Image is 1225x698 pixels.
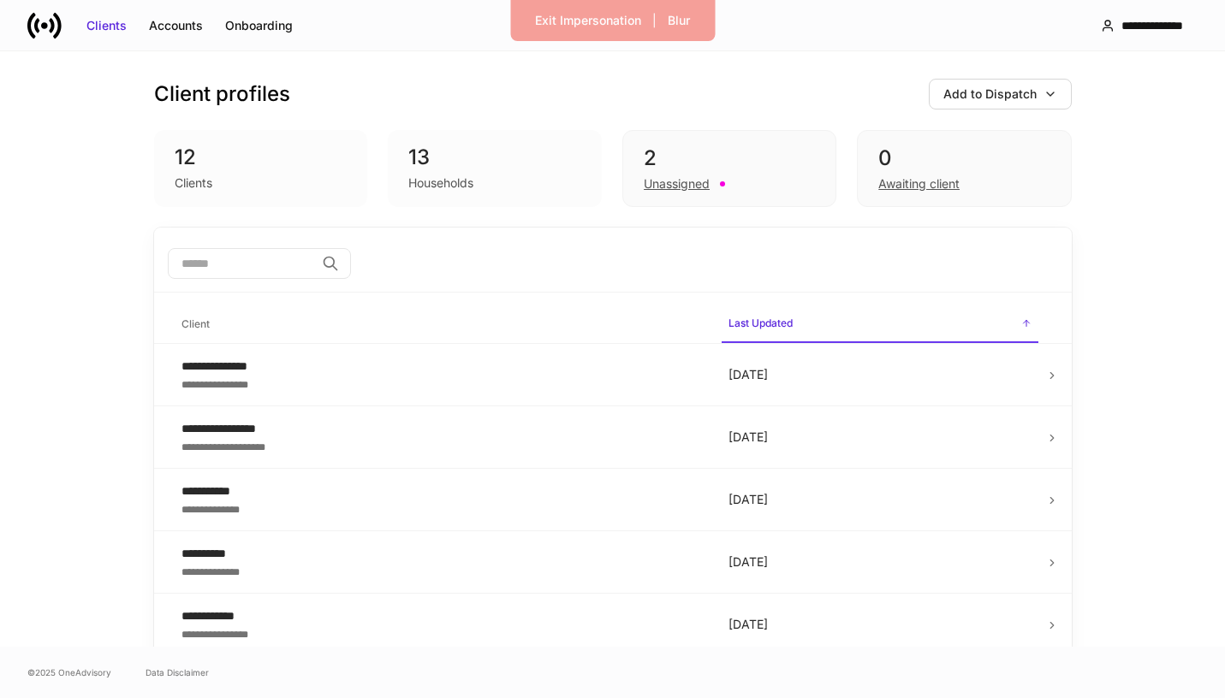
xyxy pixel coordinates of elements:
[878,175,960,192] div: Awaiting client
[857,130,1071,207] div: 0Awaiting client
[408,174,473,192] div: Households
[728,366,1032,383] p: [DATE]
[644,145,815,172] div: 2
[175,307,708,342] span: Client
[175,174,212,192] div: Clients
[408,144,581,171] div: 13
[214,12,304,39] button: Onboarding
[929,79,1072,109] button: Add to Dispatch
[524,7,652,34] button: Exit Impersonation
[728,616,1032,633] p: [DATE]
[722,306,1038,343] span: Last Updated
[535,12,641,29] div: Exit Impersonation
[622,130,836,207] div: 2Unassigned
[181,316,210,332] h6: Client
[75,12,138,39] button: Clients
[175,144,348,171] div: 12
[878,145,1050,172] div: 0
[728,553,1032,571] p: [DATE]
[668,12,690,29] div: Blur
[644,175,710,192] div: Unassigned
[146,665,209,679] a: Data Disclaimer
[86,17,127,34] div: Clients
[138,12,214,39] button: Accounts
[154,80,290,108] h3: Client profiles
[149,17,203,34] div: Accounts
[943,86,1037,103] div: Add to Dispatch
[225,17,293,34] div: Onboarding
[27,665,111,679] span: © 2025 OneAdvisory
[728,315,793,331] h6: Last Updated
[728,491,1032,508] p: [DATE]
[657,7,701,34] button: Blur
[728,429,1032,446] p: [DATE]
